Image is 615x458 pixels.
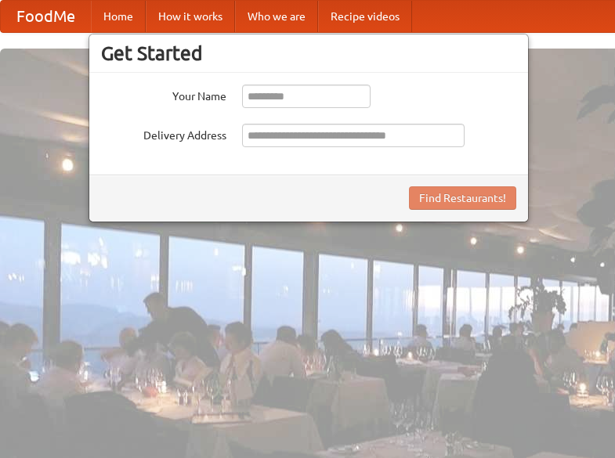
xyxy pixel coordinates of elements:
[101,124,226,143] label: Delivery Address
[146,1,235,32] a: How it works
[409,186,516,210] button: Find Restaurants!
[91,1,146,32] a: Home
[101,41,516,65] h3: Get Started
[318,1,412,32] a: Recipe videos
[1,1,91,32] a: FoodMe
[101,85,226,104] label: Your Name
[235,1,318,32] a: Who we are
